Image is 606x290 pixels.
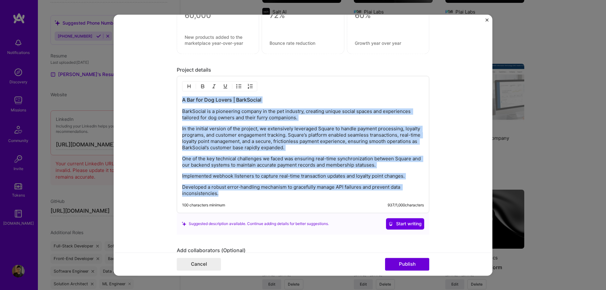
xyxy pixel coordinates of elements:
img: Bold [200,84,205,89]
img: Heading [187,84,192,89]
p: Implemented webhook listeners to capture real-time transaction updates and loyalty point changes. [182,173,424,179]
div: Add collaborators (Optional) [177,247,429,254]
p: Developed a robust error-handling mechanism to gracefully manage API failures and prevent data in... [182,184,424,197]
button: Publish [385,258,429,270]
img: Italic [211,84,217,89]
img: UL [236,84,241,89]
button: Close [485,18,489,25]
i: icon CrystalBallWhite [389,222,393,226]
p: In the initial version of the project, we extensively leveraged Square to handle payment processi... [182,126,424,151]
div: Project details [177,67,429,73]
p: BarkSocial is a pioneering company in the pet industry, creating unique social spaces and experie... [182,108,424,121]
div: Suggested description available. Continue adding details for better suggestions. [182,221,329,227]
img: OL [248,84,253,89]
span: Start writing [389,221,422,227]
div: 100 characters minimum [182,203,225,208]
button: Cancel [177,258,221,270]
p: One of the key technical challenges we faced was ensuring real-time synchronization between Squar... [182,156,424,168]
h3: A Bar for Dog Lovers | BarkSocial [182,96,424,103]
i: icon SuggestedTeams [182,222,186,226]
img: Underline [223,84,228,89]
button: Start writing [386,218,424,229]
div: 937 / 1,000 characters [388,203,424,208]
